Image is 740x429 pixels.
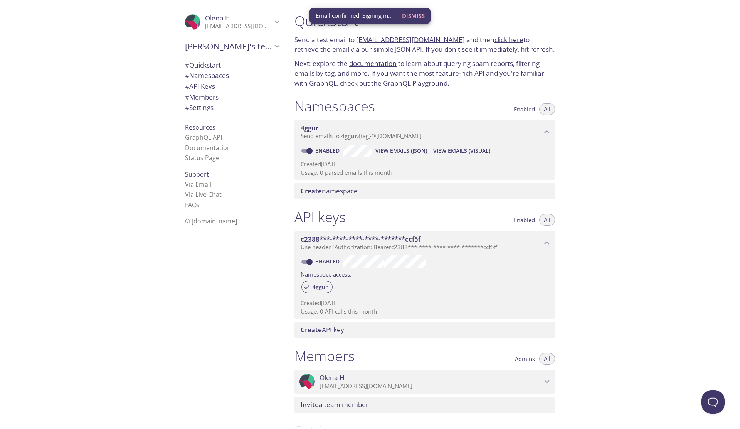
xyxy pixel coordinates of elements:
span: Namespaces [185,71,229,80]
span: Olena H [205,14,230,22]
div: Create API Key [294,322,555,338]
div: Namespaces [179,70,285,81]
div: Members [179,92,285,103]
span: Create [301,186,322,195]
iframe: Help Scout Beacon - Open [701,390,725,414]
span: API key [301,325,344,334]
span: s [197,201,200,209]
span: # [185,103,189,112]
button: Enabled [509,214,540,226]
div: 4ggur namespace [294,120,555,144]
a: Documentation [185,144,231,152]
span: namespace [301,186,358,195]
span: [PERSON_NAME]'s team [185,41,272,52]
span: 4ggur [308,284,332,291]
a: GraphQL API [185,133,222,142]
span: Quickstart [185,61,221,69]
div: Invite a team member [294,397,555,413]
span: View Emails (Visual) [433,146,490,155]
a: documentation [349,59,397,68]
a: click here [494,35,523,44]
span: Resources [185,123,215,132]
div: Olena's team [179,36,285,56]
div: Team Settings [179,102,285,113]
span: # [185,93,189,101]
button: All [539,103,555,115]
span: © [DOMAIN_NAME] [185,217,237,225]
a: [EMAIL_ADDRESS][DOMAIN_NAME] [356,35,465,44]
div: Olena H [294,370,555,394]
a: FAQ [185,201,200,209]
button: View Emails (JSON) [372,145,430,157]
p: Send a test email to and then to retrieve the email via our simple JSON API. If you don't see it ... [294,35,555,54]
button: All [539,214,555,226]
button: Dismiss [399,8,428,23]
span: 4ggur [301,123,318,132]
span: Members [185,93,219,101]
div: 4ggur [301,281,333,293]
span: Olena H [320,373,345,382]
span: 4ggur [341,132,357,140]
span: Invite [301,400,319,409]
div: Olena H [179,9,285,35]
a: Via Live Chat [185,190,222,199]
a: Via Email [185,180,211,189]
a: Status Page [185,154,219,162]
button: Admins [510,353,540,365]
span: # [185,71,189,80]
span: API Keys [185,82,215,91]
p: Next: explore the to learn about querying spam reports, filtering emails by tag, and more. If you... [294,59,555,88]
h1: Members [294,347,355,365]
a: Enabled [314,258,343,265]
h1: Namespaces [294,98,375,115]
div: Create namespace [294,183,555,199]
label: Namespace access: [301,268,351,279]
a: Enabled [314,147,343,154]
button: All [539,353,555,365]
a: GraphQL Playground [383,79,447,88]
span: Send emails to . {tag} @[DOMAIN_NAME] [301,132,422,140]
span: Create [301,325,322,334]
p: Usage: 0 parsed emails this month [301,169,549,177]
span: # [185,61,189,69]
p: [EMAIL_ADDRESS][DOMAIN_NAME] [205,22,272,30]
div: Quickstart [179,60,285,71]
span: View Emails (JSON) [375,146,427,155]
p: Usage: 0 API calls this month [301,307,549,316]
span: a team member [301,400,368,409]
span: # [185,82,189,91]
span: Email confirmed! Signing in... [316,12,393,20]
span: Settings [185,103,214,112]
p: Created [DATE] [301,160,549,168]
p: Created [DATE] [301,299,549,307]
h1: Quickstart [294,12,555,30]
button: Enabled [509,103,540,115]
span: Dismiss [402,11,425,21]
p: [EMAIL_ADDRESS][DOMAIN_NAME] [320,382,542,390]
button: View Emails (Visual) [430,145,493,157]
span: Support [185,170,209,179]
h1: API keys [294,208,346,226]
div: API Keys [179,81,285,92]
